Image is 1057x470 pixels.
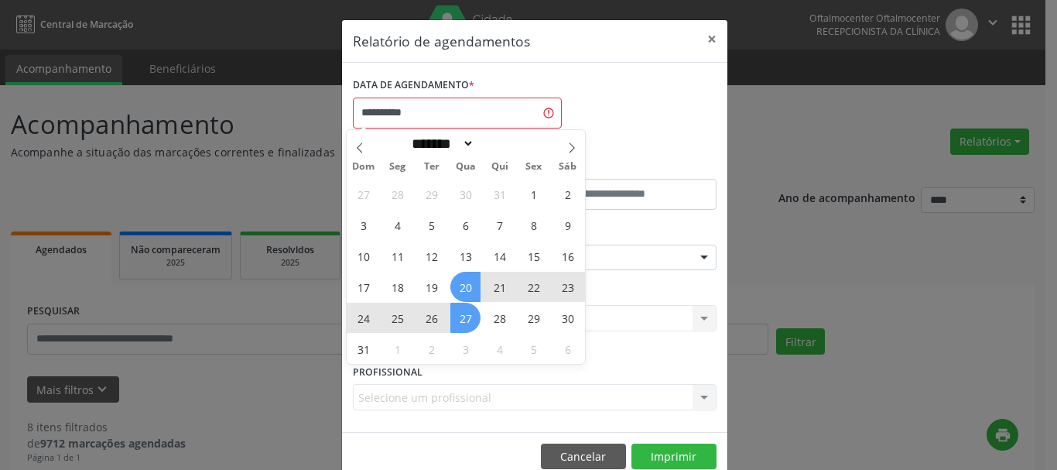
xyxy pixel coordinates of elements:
span: Agosto 25, 2025 [382,303,412,333]
span: Agosto 13, 2025 [450,241,481,271]
span: Setembro 4, 2025 [484,334,515,364]
span: Agosto 7, 2025 [484,210,515,240]
span: Sex [517,162,551,172]
span: Agosto 27, 2025 [450,303,481,333]
span: Agosto 9, 2025 [552,210,583,240]
span: Dom [347,162,381,172]
span: Julho 31, 2025 [484,179,515,209]
span: Agosto 22, 2025 [518,272,549,302]
span: Agosto 8, 2025 [518,210,549,240]
span: Setembro 2, 2025 [416,334,446,364]
span: Agosto 29, 2025 [518,303,549,333]
span: Agosto 21, 2025 [484,272,515,302]
span: Agosto 10, 2025 [348,241,378,271]
input: Year [474,136,525,152]
span: Agosto 18, 2025 [382,272,412,302]
span: Agosto 1, 2025 [518,179,549,209]
span: Agosto 26, 2025 [416,303,446,333]
span: Agosto 6, 2025 [450,210,481,240]
span: Setembro 1, 2025 [382,334,412,364]
span: Agosto 16, 2025 [552,241,583,271]
span: Qua [449,162,483,172]
span: Agosto 12, 2025 [416,241,446,271]
button: Imprimir [631,444,717,470]
span: Agosto 28, 2025 [484,303,515,333]
button: Close [696,20,727,58]
span: Agosto 14, 2025 [484,241,515,271]
h5: Relatório de agendamentos [353,31,530,51]
span: Sáb [551,162,585,172]
span: Setembro 5, 2025 [518,334,549,364]
span: Agosto 15, 2025 [518,241,549,271]
button: Cancelar [541,444,626,470]
span: Julho 27, 2025 [348,179,378,209]
span: Agosto 17, 2025 [348,272,378,302]
select: Month [406,136,474,152]
span: Setembro 6, 2025 [552,334,583,364]
span: Agosto 4, 2025 [382,210,412,240]
span: Agosto 2, 2025 [552,179,583,209]
span: Agosto 20, 2025 [450,272,481,302]
label: ATÉ [539,155,717,179]
label: DATA DE AGENDAMENTO [353,74,474,98]
span: Qui [483,162,517,172]
span: Agosto 11, 2025 [382,241,412,271]
span: Agosto 30, 2025 [552,303,583,333]
span: Julho 28, 2025 [382,179,412,209]
span: Agosto 3, 2025 [348,210,378,240]
span: Agosto 24, 2025 [348,303,378,333]
span: Ter [415,162,449,172]
span: Julho 29, 2025 [416,179,446,209]
span: Agosto 5, 2025 [416,210,446,240]
span: Setembro 3, 2025 [450,334,481,364]
span: Seg [381,162,415,172]
span: Agosto 31, 2025 [348,334,378,364]
span: Agosto 19, 2025 [416,272,446,302]
label: PROFISSIONAL [353,360,422,384]
span: Julho 30, 2025 [450,179,481,209]
span: Agosto 23, 2025 [552,272,583,302]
